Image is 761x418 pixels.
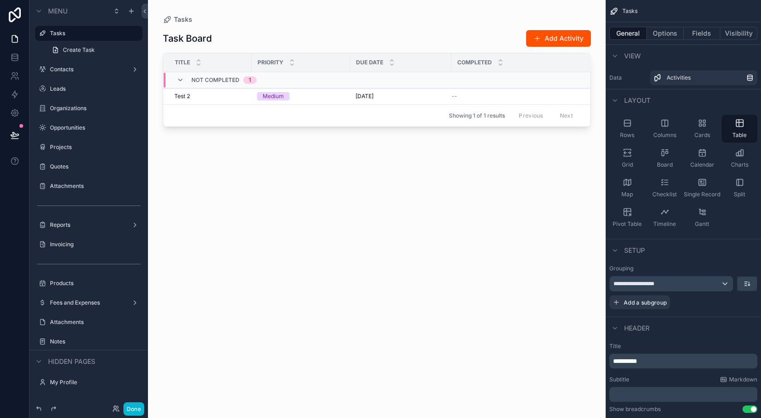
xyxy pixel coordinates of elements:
[690,161,714,168] span: Calendar
[50,318,141,326] label: Attachments
[650,70,757,85] a: Activities
[609,343,757,350] label: Title
[609,376,629,383] label: Subtitle
[653,131,676,139] span: Columns
[647,144,682,172] button: Board
[647,115,682,143] button: Columns
[50,85,141,93] label: Leads
[624,324,650,333] span: Header
[609,204,645,231] button: Pivot Table
[50,124,141,131] label: Opportunities
[449,112,505,119] span: Showing 1 of 1 results
[653,220,676,228] span: Timeline
[684,174,720,202] button: Single Record
[50,143,141,151] label: Projects
[609,354,757,368] div: scrollable content
[684,204,720,231] button: Gantt
[720,27,757,40] button: Visibility
[50,105,141,112] label: Organizations
[48,6,68,16] span: Menu
[191,76,239,84] span: Not Completed
[50,338,141,345] label: Notes
[722,174,757,202] button: Split
[624,299,667,306] span: Add a subgroup
[652,191,677,198] span: Checklist
[258,59,283,66] span: Priority
[667,74,691,81] span: Activities
[609,27,647,40] button: General
[624,246,645,255] span: Setup
[722,144,757,172] button: Charts
[50,163,141,170] label: Quotes
[123,402,144,416] button: Done
[63,46,95,54] span: Create Task
[175,59,190,66] span: Title
[609,387,757,402] div: scrollable content
[622,161,633,168] span: Grid
[609,74,646,81] label: Data
[609,174,645,202] button: Map
[50,30,137,37] label: Tasks
[729,376,757,383] span: Markdown
[732,131,747,139] span: Table
[720,376,757,383] a: Markdown
[684,144,720,172] button: Calendar
[622,7,638,15] span: Tasks
[647,174,682,202] button: Checklist
[731,161,749,168] span: Charts
[624,51,641,61] span: View
[609,295,670,309] button: Add a subgroup
[356,59,383,66] span: Due Date
[50,66,128,73] label: Contacts
[694,131,710,139] span: Cards
[457,59,492,66] span: Completed
[620,131,634,139] span: Rows
[609,144,645,172] button: Grid
[695,220,709,228] span: Gantt
[50,280,141,287] label: Products
[50,221,128,229] label: Reports
[684,27,721,40] button: Fields
[609,115,645,143] button: Rows
[48,357,95,366] span: Hidden pages
[609,265,633,272] label: Grouping
[722,115,757,143] button: Table
[647,204,682,231] button: Timeline
[647,27,684,40] button: Options
[50,182,141,190] label: Attachments
[684,191,720,198] span: Single Record
[734,191,745,198] span: Split
[50,241,141,248] label: Invoicing
[50,299,128,306] label: Fees and Expenses
[657,161,673,168] span: Board
[624,96,651,105] span: Layout
[684,115,720,143] button: Cards
[50,379,141,386] label: My Profile
[249,76,251,84] div: 1
[621,191,633,198] span: Map
[613,220,642,228] span: Pivot Table
[46,43,142,57] a: Create Task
